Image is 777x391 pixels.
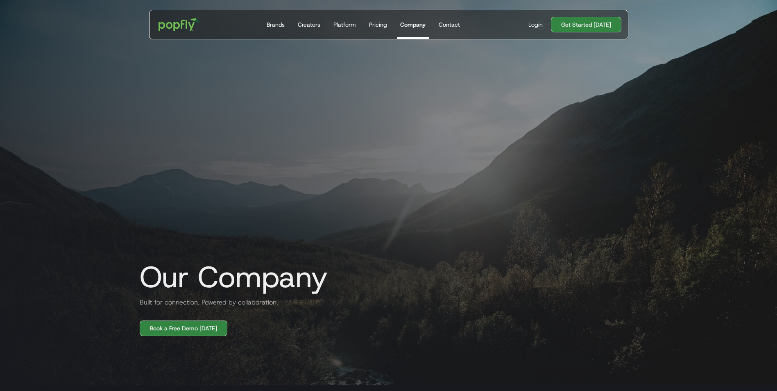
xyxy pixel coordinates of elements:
[294,10,324,39] a: Creators
[153,12,206,37] a: home
[525,20,546,29] a: Login
[435,10,463,39] a: Contact
[369,20,387,29] div: Pricing
[267,20,285,29] div: Brands
[439,20,460,29] div: Contact
[366,10,390,39] a: Pricing
[528,20,543,29] div: Login
[397,10,429,39] a: Company
[551,17,621,32] a: Get Started [DATE]
[400,20,426,29] div: Company
[330,10,359,39] a: Platform
[333,20,356,29] div: Platform
[140,321,227,336] a: Book a Free Demo [DATE]
[298,20,320,29] div: Creators
[133,261,328,293] h1: Our Company
[133,298,278,307] h2: Built for connection. Powered by collaboration.
[263,10,288,39] a: Brands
